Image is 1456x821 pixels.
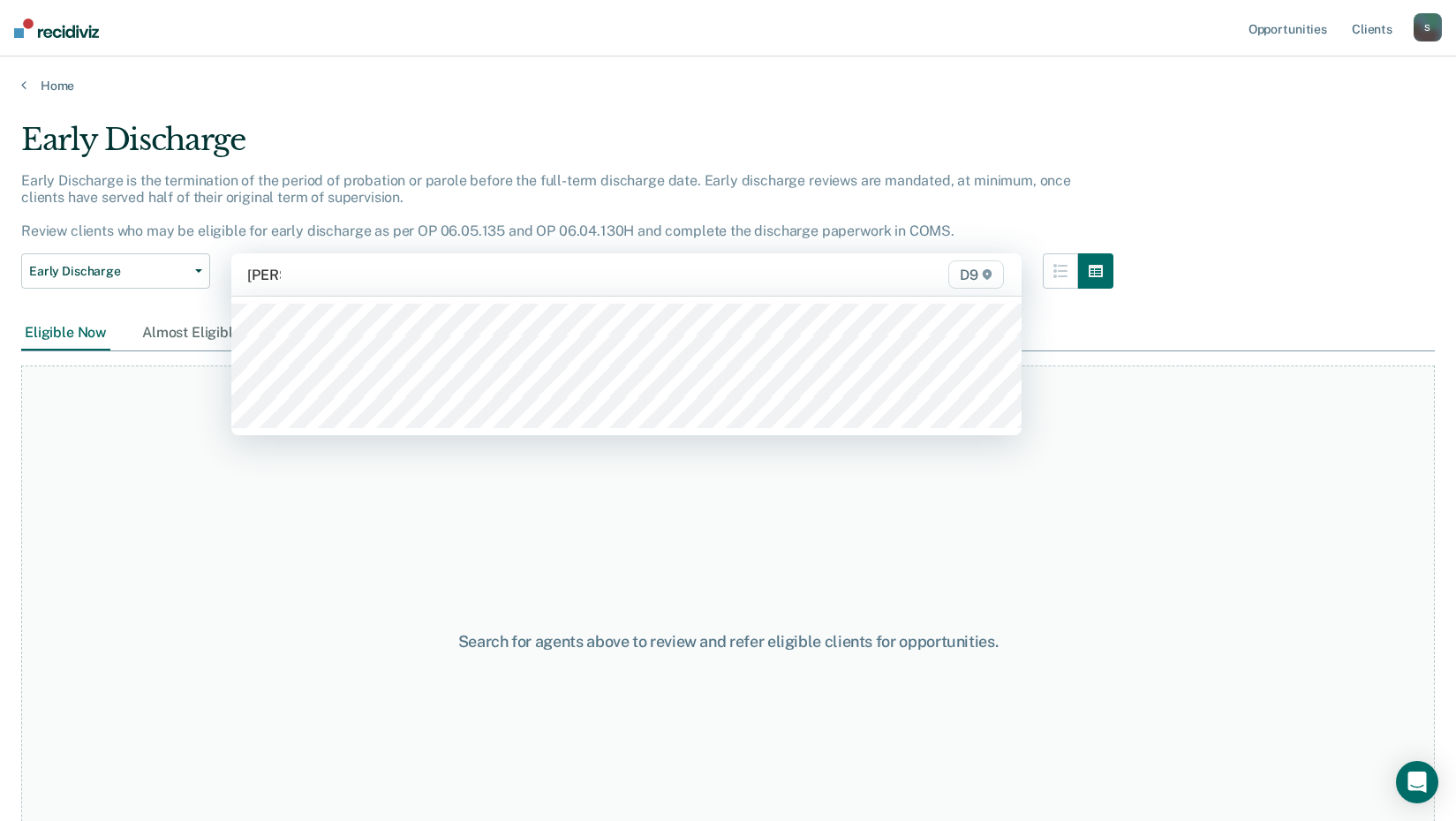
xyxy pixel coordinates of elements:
div: Eligible Now [21,317,110,350]
a: Home [21,78,1435,94]
div: Search for agents above to review and refer eligible clients for opportunities. [375,632,1082,652]
p: Early Discharge is the termination of the period of probation or parole before the full-term disc... [21,172,1071,240]
span: D9 [948,260,1004,289]
img: Recidiviz [14,19,99,38]
span: Early Discharge [29,264,188,279]
button: S [1414,13,1442,41]
div: Early Discharge [21,122,1113,172]
div: Open Intercom Messenger [1396,761,1438,803]
div: Almost Eligible [139,317,245,350]
button: Early Discharge [21,253,210,289]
